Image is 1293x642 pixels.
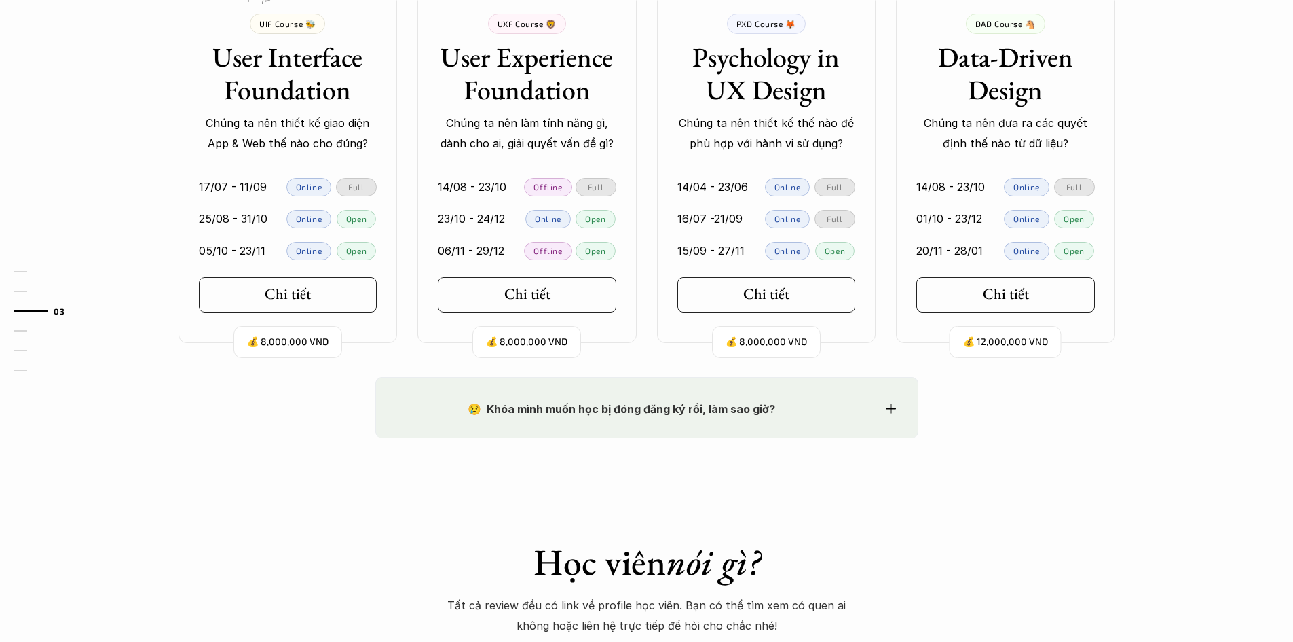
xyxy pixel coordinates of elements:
p: 14/08 - 23/10 [438,177,506,197]
p: 25/08 - 31/10 [199,209,267,229]
p: 15/09 - 27/11 [677,240,745,261]
p: Online [774,182,801,192]
p: Full [827,214,842,224]
p: 14/08 - 23/10 [916,177,985,197]
a: Chi tiết [438,277,616,313]
p: Online [774,246,801,255]
p: 06/11 - 29/12 [438,240,504,261]
p: Open [585,214,605,224]
p: Offline [533,182,562,192]
p: 20/11 - 28/01 [916,240,983,261]
h3: User Interface Foundation [199,41,377,106]
p: 💰 12,000,000 VND [963,333,1048,351]
p: 💰 8,000,000 VND [486,333,567,351]
p: Offline [533,246,562,255]
h5: Chi tiết [504,285,550,303]
p: Online [1013,182,1040,192]
p: Online [774,214,801,224]
p: 16/07 -21/09 [677,209,743,229]
a: Chi tiết [199,277,377,313]
p: Online [1013,214,1040,224]
p: Open [1064,214,1084,224]
p: Open [346,246,367,255]
p: Full [827,182,842,192]
strong: 😢 Khóa mình muốn học bị đóng đăng ký rồi, làm sao giờ? [468,402,775,416]
h3: Psychology in UX Design [677,41,856,106]
p: Online [1013,246,1040,255]
h3: User Experience Foundation [438,41,616,106]
em: nói gì? [666,538,760,586]
p: Chúng ta nên thiết kế giao diện App & Web thế nào cho đúng? [199,113,377,154]
p: DAD Course 🐴 [975,19,1036,29]
p: Chúng ta nên thiết kế thế nào để phù hợp với hành vi sử dụng? [677,113,856,154]
h5: Chi tiết [265,285,311,303]
p: Tất cả review đều có link về profile học viên. Bạn có thể tìm xem có quen ai không hoặc liên hệ t... [447,595,846,637]
a: Chi tiết [677,277,856,313]
p: Open [1064,246,1084,255]
h5: Chi tiết [983,285,1029,303]
p: Full [348,182,364,192]
p: Open [825,246,845,255]
h3: Data-Driven Design [916,41,1095,106]
p: UIF Course 🐝 [259,19,316,29]
p: Online [296,246,322,255]
p: 💰 8,000,000 VND [247,333,329,351]
h5: Chi tiết [743,285,789,303]
a: Chi tiết [916,277,1095,313]
p: Online [296,182,322,192]
p: 💰 8,000,000 VND [726,333,807,351]
h1: Học viên [447,540,846,584]
p: 23/10 - 24/12 [438,209,505,229]
p: 05/10 - 23/11 [199,240,265,261]
p: 14/04 - 23/06 [677,177,748,197]
p: Chúng ta nên làm tính năng gì, dành cho ai, giải quyết vấn đề gì? [438,113,616,154]
strong: 03 [54,306,64,316]
p: Open [346,214,367,224]
p: UXF Course 🦁 [498,19,557,29]
p: Chúng ta nên đưa ra các quyết định thế nào từ dữ liệu? [916,113,1095,154]
p: Online [296,214,322,224]
p: 17/07 - 11/09 [199,177,267,197]
p: Online [535,214,561,224]
p: 01/10 - 23/12 [916,209,982,229]
p: PXD Course 🦊 [736,19,796,29]
p: Full [1066,182,1082,192]
p: Full [588,182,603,192]
a: 03 [14,303,78,319]
p: Open [585,246,605,255]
